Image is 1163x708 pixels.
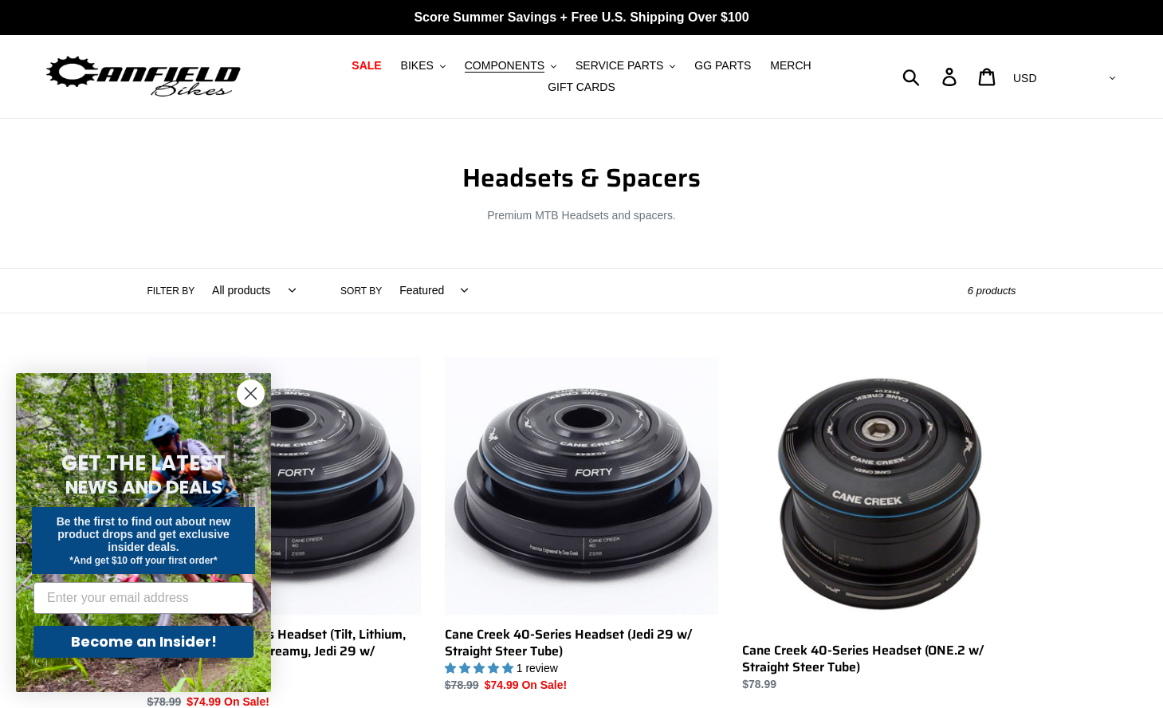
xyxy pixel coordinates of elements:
[462,158,701,198] span: Headsets & Spacers
[340,284,382,298] label: Sort by
[401,59,434,73] span: BIKES
[65,474,222,500] span: NEWS AND DEALS
[762,55,819,77] a: MERCH
[465,59,544,73] span: COMPONENTS
[770,59,811,73] span: MERCH
[147,284,195,298] label: Filter by
[57,515,231,553] span: Be the first to find out about new product drops and get exclusive insider deals.
[457,55,564,77] button: COMPONENTS
[147,207,1016,224] p: Premium MTB Headsets and spacers.
[344,55,389,77] a: SALE
[44,52,243,102] img: Canfield Bikes
[694,59,751,73] span: GG PARTS
[911,59,952,94] input: Search
[69,555,217,566] span: *And get $10 off your first order*
[33,582,253,614] input: Enter your email address
[33,626,253,658] button: Become an Insider!
[568,55,683,77] button: SERVICE PARTS
[237,380,265,407] button: Close dialog
[352,59,381,73] span: SALE
[686,55,759,77] a: GG PARTS
[548,81,615,94] span: GIFT CARDS
[576,59,663,73] span: SERVICE PARTS
[540,77,623,98] a: GIFT CARDS
[61,449,226,478] span: GET THE LATEST
[968,285,1016,297] span: 6 products
[393,55,454,77] button: BIKES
